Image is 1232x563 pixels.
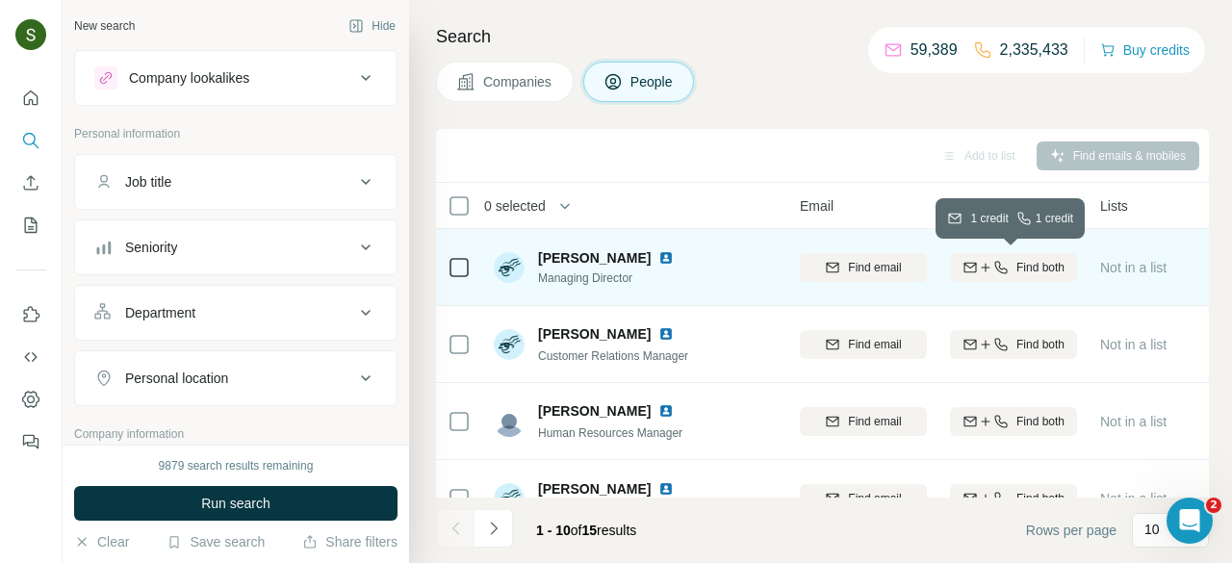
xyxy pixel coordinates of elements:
[494,252,525,283] img: Avatar
[571,523,582,538] span: of
[74,425,398,443] p: Company information
[475,509,513,548] button: Navigate to next page
[538,248,651,268] span: [PERSON_NAME]
[1100,37,1190,64] button: Buy credits
[125,172,171,192] div: Job title
[167,532,265,551] button: Save search
[582,523,598,538] span: 15
[536,523,571,538] span: 1 - 10
[1026,521,1116,540] span: Rows per page
[74,125,398,142] p: Personal information
[658,403,674,419] img: LinkedIn logo
[494,406,525,437] img: Avatar
[1016,336,1065,353] span: Find both
[15,297,46,332] button: Use Surfe on LinkedIn
[950,253,1077,282] button: Find both
[848,336,901,353] span: Find email
[538,479,651,499] span: [PERSON_NAME]
[1100,491,1167,506] span: Not in a list
[1016,259,1065,276] span: Find both
[125,303,195,322] div: Department
[15,424,46,459] button: Feedback
[538,269,681,287] span: Managing Director
[15,81,46,115] button: Quick start
[75,355,397,401] button: Personal location
[950,407,1077,436] button: Find both
[800,484,927,513] button: Find email
[201,494,270,513] span: Run search
[1206,498,1221,513] span: 2
[125,238,177,257] div: Seniority
[15,340,46,374] button: Use Surfe API
[1167,498,1213,544] iframe: Intercom live chat
[658,250,674,266] img: LinkedIn logo
[848,490,901,507] span: Find email
[302,532,398,551] button: Share filters
[950,196,989,216] span: Mobile
[15,19,46,50] img: Avatar
[800,196,834,216] span: Email
[75,224,397,270] button: Seniority
[538,324,651,344] span: [PERSON_NAME]
[483,72,553,91] span: Companies
[1100,196,1128,216] span: Lists
[1016,413,1065,430] span: Find both
[15,382,46,417] button: Dashboard
[75,159,397,205] button: Job title
[800,407,927,436] button: Find email
[75,290,397,336] button: Department
[15,166,46,200] button: Enrich CSV
[950,330,1077,359] button: Find both
[658,326,674,342] img: LinkedIn logo
[538,426,682,440] span: Human Resources Manager
[848,413,901,430] span: Find email
[538,349,688,363] span: Customer Relations Manager
[494,483,525,514] img: Avatar
[74,532,129,551] button: Clear
[536,523,636,538] span: results
[800,330,927,359] button: Find email
[436,23,1209,50] h4: Search
[1100,414,1167,429] span: Not in a list
[335,12,409,40] button: Hide
[538,401,651,421] span: [PERSON_NAME]
[494,329,525,360] img: Avatar
[1100,337,1167,352] span: Not in a list
[159,457,314,474] div: 9879 search results remaining
[800,253,927,282] button: Find email
[129,68,249,88] div: Company lookalikes
[15,123,46,158] button: Search
[658,481,674,497] img: LinkedIn logo
[1016,490,1065,507] span: Find both
[1144,520,1160,539] p: 10
[15,208,46,243] button: My lists
[1000,38,1068,62] p: 2,335,433
[848,259,901,276] span: Find email
[484,196,546,216] span: 0 selected
[630,72,675,91] span: People
[74,17,135,35] div: New search
[950,484,1077,513] button: Find both
[1100,260,1167,275] span: Not in a list
[911,38,958,62] p: 59,389
[74,486,398,521] button: Run search
[75,55,397,101] button: Company lookalikes
[125,369,228,388] div: Personal location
